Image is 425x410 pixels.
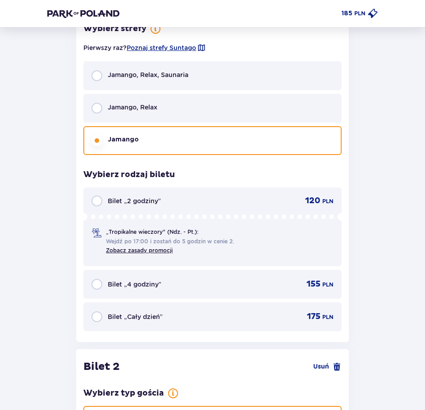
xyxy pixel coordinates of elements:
span: Bilet „4 godziny” [108,280,161,289]
span: Jamango, Relax [108,103,157,112]
span: Wejdź po 17:00 i zostań do 5 godzin w cenie 2. [106,237,234,246]
span: „Tropikalne wieczory" (Ndz. - Pt.): [106,228,198,236]
span: Jamango [108,135,139,144]
span: Jamango, Relax, Saunaria [108,70,188,79]
p: Pierwszy raz? [83,43,206,52]
span: PLN [322,313,334,321]
span: PLN [322,281,334,289]
span: Usuń [313,362,329,371]
h3: Wybierz rodzaj biletu [83,169,175,180]
span: 175 [307,311,320,322]
h3: Wybierz typ gościa [83,388,164,399]
a: Poznaj strefy Suntago [127,43,196,52]
span: PLN [322,197,334,205]
p: PLN [354,9,366,18]
h3: Wybierz strefy [83,23,146,34]
span: 120 [305,196,320,206]
img: Park of Poland logo [47,9,119,18]
span: 155 [306,279,320,290]
h2: Bilet 2 [83,360,120,374]
p: 185 [342,9,352,18]
a: Usuń [313,362,342,371]
span: Bilet „Cały dzień” [108,312,162,321]
a: Zobacz zasady promocji [106,247,173,254]
span: Bilet „2 godziny” [108,196,160,205]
